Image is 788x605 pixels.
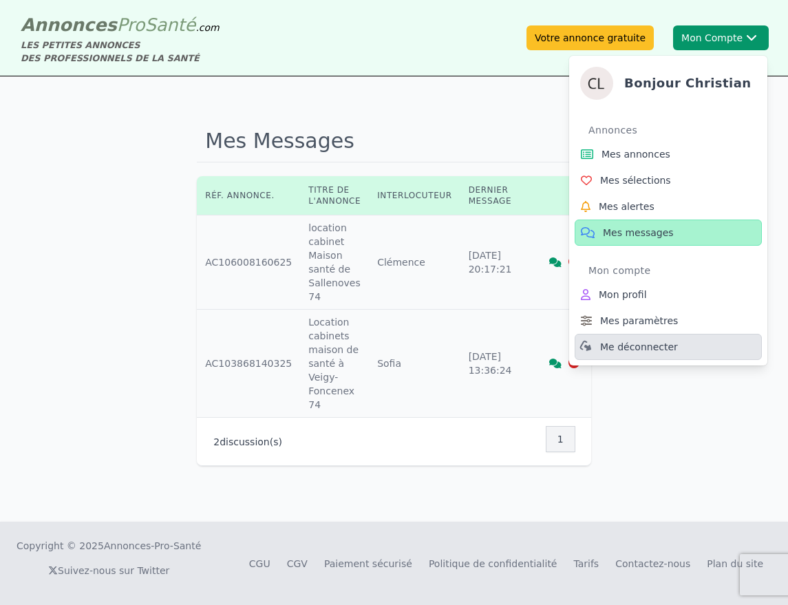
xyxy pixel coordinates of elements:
[324,558,412,569] a: Paiement sécurisé
[21,14,220,35] a: AnnoncesProSanté.com
[17,539,201,553] div: Copyright © 2025
[575,220,762,246] a: Mes messages
[673,25,769,50] button: Mon CompteChristianBonjour ChristianAnnoncesMes annoncesMes sélectionsMes alertesMes messagesMon ...
[600,340,678,354] span: Me déconnecter
[460,176,520,215] th: Dernier message
[460,310,520,418] td: [DATE] 13:36:24
[526,25,654,50] a: Votre annonce gratuite
[599,200,654,213] span: Mes alertes
[575,141,762,167] a: Mes annonces
[213,436,220,447] span: 2
[575,193,762,220] a: Mes alertes
[707,558,763,569] a: Plan du site
[601,147,670,161] span: Mes annonces
[197,215,300,310] td: AC106008160625
[575,308,762,334] a: Mes paramètres
[600,314,678,328] span: Mes paramètres
[21,39,220,65] div: LES PETITES ANNONCES DES PROFESSIONNELS DE LA SANTÉ
[549,257,562,267] i: Voir la discussion
[287,558,308,569] a: CGV
[48,565,169,576] a: Suivez-nous sur Twitter
[300,215,369,310] td: location cabinet Maison santé de Sallenoves 74
[603,226,674,240] span: Mes messages
[557,432,564,446] span: 1
[195,22,219,33] span: .com
[599,288,647,301] span: Mon profil
[549,359,562,368] i: Voir la discussion
[568,357,579,368] i: Supprimer la discussion
[117,14,145,35] span: Pro
[429,558,557,569] a: Politique de confidentialité
[568,256,579,267] i: Supprimer la discussion
[369,215,460,310] td: Clémence
[300,310,369,418] td: Location cabinets maison de santé à Veigy-Foncenex 74
[369,176,460,215] th: Interlocuteur
[145,14,195,35] span: Santé
[575,334,762,360] a: Me déconnecter
[197,176,300,215] th: Réf. annonce.
[600,173,671,187] span: Mes sélections
[615,558,690,569] a: Contactez-nous
[588,259,762,282] div: Mon compte
[249,558,270,569] a: CGU
[573,558,599,569] a: Tarifs
[300,176,369,215] th: Titre de l'annonce
[104,539,201,553] a: Annonces-Pro-Santé
[197,120,591,162] h1: Mes Messages
[546,426,575,452] nav: Pagination
[575,282,762,308] a: Mon profil
[624,74,752,93] h4: Bonjour Christian
[575,167,762,193] a: Mes sélections
[197,310,300,418] td: AC103868140325
[369,310,460,418] td: Sofia
[588,119,762,141] div: Annonces
[21,14,117,35] span: Annonces
[580,67,613,100] img: Christian
[460,215,520,310] td: [DATE] 20:17:21
[213,435,282,449] p: discussion(s)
